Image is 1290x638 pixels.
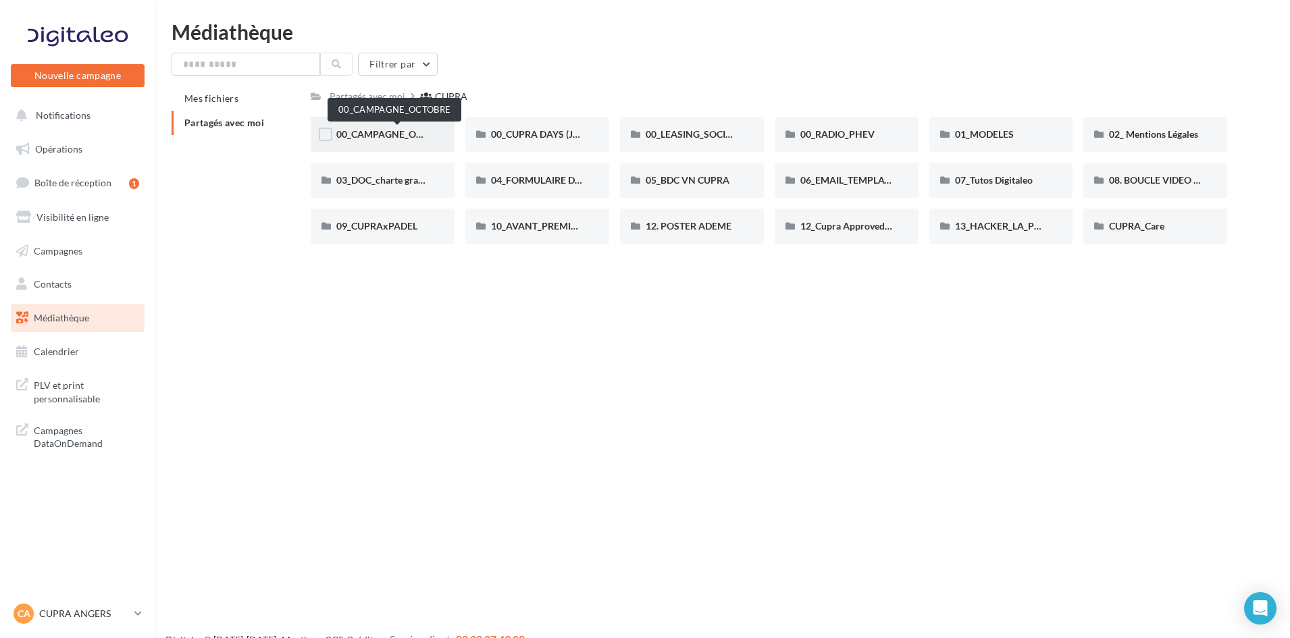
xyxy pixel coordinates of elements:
span: Médiathèque [34,312,89,323]
div: Open Intercom Messenger [1244,592,1276,624]
a: PLV et print personnalisable [8,371,147,410]
span: 05_BDC VN CUPRA [646,174,729,186]
a: Opérations [8,135,147,163]
div: 00_CAMPAGNE_OCTOBRE [328,98,461,122]
span: Calendrier [34,346,79,357]
div: Médiathèque [172,22,1274,42]
span: 10_AVANT_PREMIÈRES_CUPRA (VENTES PRIVEES) [491,220,712,232]
span: Boîte de réception [34,177,111,188]
p: CUPRA ANGERS [39,607,129,620]
a: CA CUPRA ANGERS [11,601,145,627]
span: Campagnes DataOnDemand [34,421,139,450]
a: Médiathèque [8,304,147,332]
span: Visibilité en ligne [36,211,109,223]
span: 00_CUPRA DAYS (JPO) [491,128,589,140]
a: Calendrier [8,338,147,366]
span: 01_MODELES [955,128,1014,140]
button: Nouvelle campagne [11,64,145,87]
a: Campagnes DataOnDemand [8,416,147,456]
span: PLV et print personnalisable [34,376,139,405]
span: 00_RADIO_PHEV [800,128,875,140]
span: 07_Tutos Digitaleo [955,174,1033,186]
span: 13_HACKER_LA_PQR [955,220,1048,232]
span: 04_FORMULAIRE DES DEMANDES CRÉATIVES [491,174,692,186]
span: 09_CUPRAxPADEL [336,220,417,232]
span: 12_Cupra Approved_OCCASIONS_GARANTIES [800,220,1000,232]
button: Notifications [8,101,142,130]
div: 1 [129,178,139,189]
div: Partagés avec moi [330,90,405,103]
span: CUPRA_Care [1109,220,1164,232]
a: Visibilité en ligne [8,203,147,232]
span: CA [18,607,30,620]
div: CUPRA [435,90,467,103]
span: 03_DOC_charte graphique et GUIDELINES [336,174,513,186]
span: Notifications [36,109,91,121]
span: 06_EMAIL_TEMPLATE HTML CUPRA [800,174,957,186]
a: Contacts [8,270,147,298]
span: 02_ Mentions Légales [1109,128,1198,140]
a: Campagnes [8,237,147,265]
a: Boîte de réception1 [8,168,147,197]
span: Partagés avec moi [184,117,264,128]
span: Opérations [35,143,82,155]
span: 08. BOUCLE VIDEO ECRAN SHOWROOM [1109,174,1287,186]
span: 12. POSTER ADEME [646,220,731,232]
span: Mes fichiers [184,92,238,104]
span: 00_LEASING_SOCIAL_ÉLECTRIQUE [646,128,796,140]
span: Campagnes [34,244,82,256]
span: 00_CAMPAGNE_OCTOBRE [336,128,452,140]
span: Contacts [34,278,72,290]
button: Filtrer par [358,53,438,76]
